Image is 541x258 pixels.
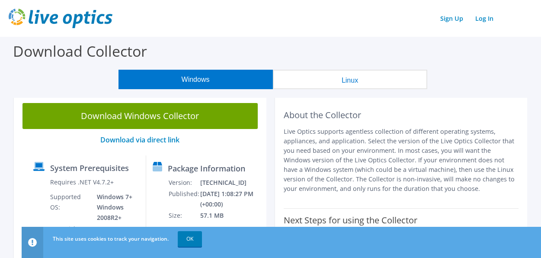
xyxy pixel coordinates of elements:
label: Next Steps for using the Collector [284,215,417,226]
td: Free Disk Space: [50,223,90,245]
label: Package Information [168,164,245,173]
a: OK [178,231,202,247]
td: 57.1 MB [200,210,262,221]
button: Windows [118,70,273,89]
a: Log In [471,12,498,25]
label: System Prerequisites [50,164,129,172]
h2: About the Collector [284,110,519,120]
td: Windows 7+ Windows 2008R2+ [90,191,139,223]
button: Linux [273,70,427,89]
a: Sign Up [436,12,467,25]
span: This site uses cookies to track your navigation. [53,235,169,242]
a: Download via direct link [100,135,179,145]
label: Download Collector [13,41,147,61]
td: 5GB [90,223,139,245]
a: Download Windows Collector [22,103,258,129]
p: Live Optics supports agentless collection of different operating systems, appliances, and applica... [284,127,519,193]
td: [TECHNICAL_ID] [200,177,262,188]
td: [DATE] 1:08:27 PM (+00:00) [200,188,262,210]
label: Requires .NET V4.7.2+ [50,178,114,187]
td: Version: [168,177,200,188]
td: Published: [168,188,200,210]
td: Size: [168,210,200,221]
img: live_optics_svg.svg [9,9,112,28]
td: Supported OS: [50,191,90,223]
